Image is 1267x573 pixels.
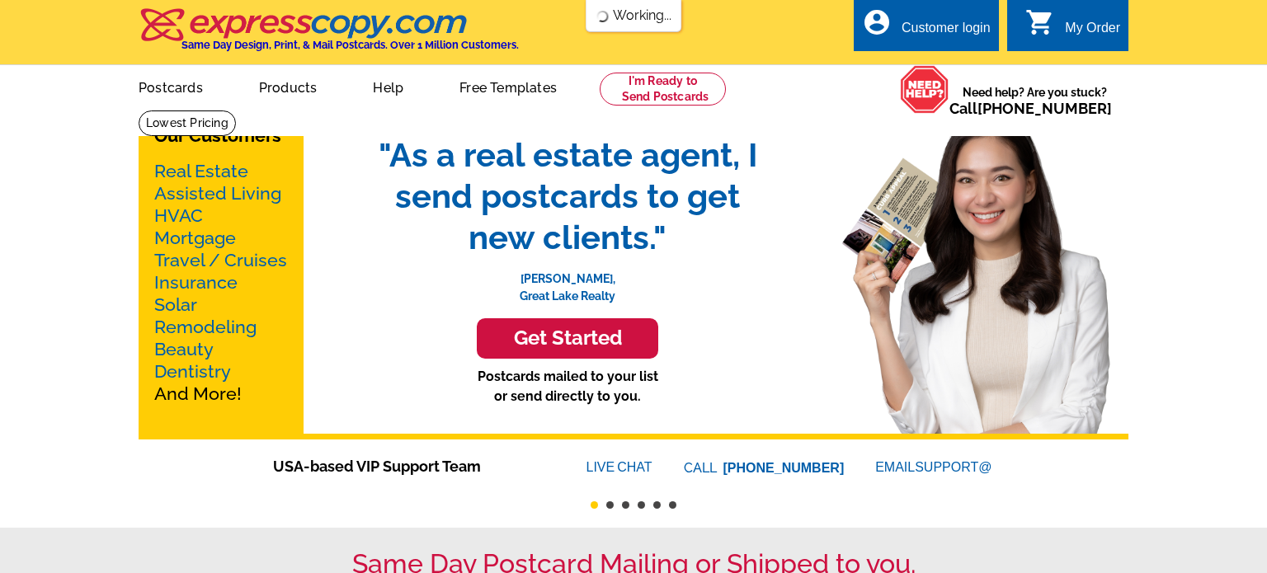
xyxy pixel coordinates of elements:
img: loading... [596,10,610,23]
i: account_circle [862,7,892,37]
a: Same Day Design, Print, & Mail Postcards. Over 1 Million Customers. [139,20,519,51]
div: Customer login [902,21,991,44]
a: Products [233,67,344,106]
div: My Order [1065,21,1120,44]
h3: Get Started [497,326,638,350]
a: Free Templates [433,67,583,106]
a: [PHONE_NUMBER] [977,100,1112,117]
h4: Same Day Design, Print, & Mail Postcards. Over 1 Million Customers. [181,39,519,51]
a: Travel / Cruises [154,250,287,270]
font: LIVE [586,458,618,477]
a: shopping_cart My Order [1025,18,1120,39]
a: Help [346,67,430,106]
span: "As a real estate agent, I send postcards to get new clients." [361,134,774,258]
button: 6 of 6 [669,501,676,509]
span: Call [949,100,1112,117]
button: 2 of 6 [606,501,614,509]
a: [PHONE_NUMBER] [723,461,845,475]
button: 5 of 6 [653,501,661,509]
font: CALL [684,458,719,478]
span: USA-based VIP Support Team [273,455,537,477]
a: EMAILSUPPORT@ [875,460,994,474]
a: Dentistry [154,361,231,382]
a: LIVECHAT [586,460,652,474]
p: Postcards mailed to your list or send directly to you. [361,367,774,406]
p: [PERSON_NAME], Great Lake Realty [361,258,774,305]
a: Real Estate [154,161,248,181]
a: Assisted Living [154,183,281,204]
a: Postcards [112,67,229,106]
a: Insurance [154,272,238,293]
a: Mortgage [154,228,236,248]
a: HVAC [154,205,203,226]
a: account_circle Customer login [862,18,991,39]
button: 1 of 6 [591,501,598,509]
a: Beauty [154,339,214,359]
span: Need help? Are you stuck? [949,84,1120,117]
a: Solar [154,294,197,315]
p: And More! [154,160,288,405]
button: 3 of 6 [622,501,629,509]
img: help [900,65,949,114]
a: Remodeling [154,317,257,337]
font: SUPPORT@ [915,458,994,477]
button: 4 of 6 [638,501,645,509]
i: shopping_cart [1025,7,1055,37]
a: Get Started [361,318,774,359]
